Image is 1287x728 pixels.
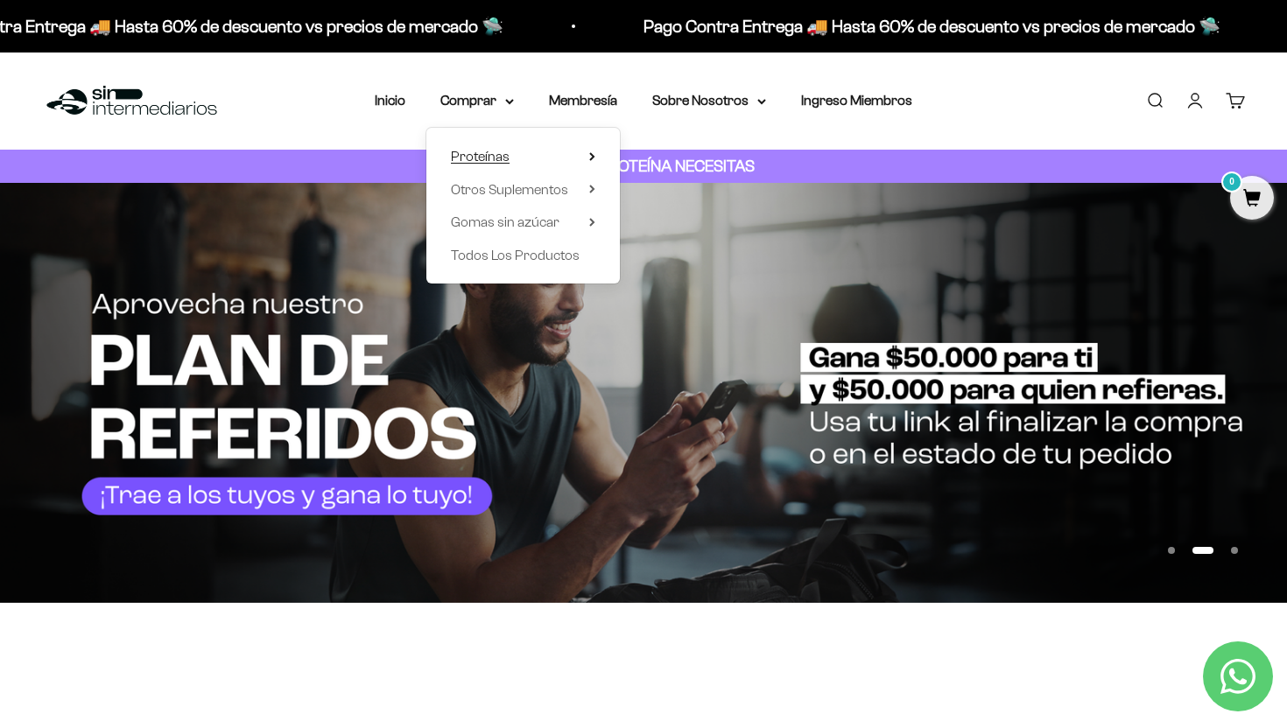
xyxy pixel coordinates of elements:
mark: 0 [1221,171,1242,192]
a: Todos Los Productos [451,244,595,267]
summary: Proteínas [451,145,595,168]
a: Membresía [549,93,617,108]
a: Ingreso Miembros [801,93,912,108]
summary: Gomas sin azúcar [451,211,595,234]
a: Inicio [375,93,405,108]
span: Proteínas [451,149,510,164]
strong: CUANTA PROTEÍNA NECESITAS [533,157,755,175]
summary: Comprar [440,89,514,112]
a: 0 [1230,190,1274,209]
summary: Sobre Nosotros [652,89,766,112]
span: Gomas sin azúcar [451,214,559,229]
summary: Otros Suplementos [451,178,595,201]
p: Pago Contra Entrega 🚚 Hasta 60% de descuento vs precios de mercado 🛸 [643,12,1220,40]
span: Otros Suplementos [451,182,568,197]
span: Todos Los Productos [451,248,580,262]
